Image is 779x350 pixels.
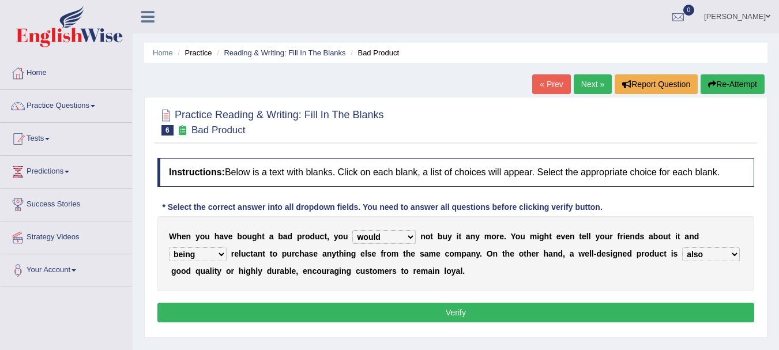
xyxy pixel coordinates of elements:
[462,266,465,276] b: .
[480,249,482,258] b: .
[231,249,234,258] b: r
[169,232,176,241] b: W
[1,189,132,217] a: Success Stories
[594,249,597,258] b: -
[322,266,327,276] b: u
[484,232,491,241] b: m
[653,232,658,241] b: b
[445,249,450,258] b: c
[242,232,247,241] b: o
[530,232,537,241] b: m
[365,249,367,258] b: l
[214,266,217,276] b: t
[515,232,521,241] b: o
[539,232,544,241] b: g
[548,249,553,258] b: a
[678,232,680,241] b: t
[299,249,304,258] b: h
[339,266,341,276] b: i
[243,266,246,276] b: i
[447,232,452,241] b: y
[305,232,310,241] b: o
[315,232,320,241] b: u
[623,232,626,241] b: i
[270,249,273,258] b: t
[351,249,356,258] b: g
[303,266,307,276] b: e
[460,266,462,276] b: l
[586,232,589,241] b: l
[309,249,314,258] b: s
[457,232,459,241] b: i
[287,249,292,258] b: u
[491,232,496,241] b: o
[317,266,322,276] b: o
[563,249,565,258] b: ,
[334,232,338,241] b: y
[526,249,532,258] b: h
[560,232,565,241] b: v
[595,232,600,241] b: y
[288,232,293,241] b: d
[510,249,514,258] b: e
[360,266,366,276] b: u
[157,201,607,213] div: * Select the correct answer into all dropdown fields. You need to answer all questions before cli...
[237,232,242,241] b: b
[609,232,612,241] b: r
[277,266,280,276] b: r
[404,266,409,276] b: o
[292,249,295,258] b: r
[386,249,392,258] b: o
[304,249,309,258] b: a
[605,232,610,241] b: u
[296,266,298,276] b: ,
[310,232,315,241] b: d
[231,266,234,276] b: r
[658,232,663,241] b: o
[420,232,426,241] b: n
[1,254,132,283] a: Your Account
[330,266,334,276] b: a
[612,249,618,258] b: g
[496,232,499,241] b: r
[324,232,327,241] b: t
[322,249,327,258] b: a
[385,266,389,276] b: e
[372,266,378,276] b: o
[570,232,575,241] b: n
[327,249,332,258] b: n
[1,90,132,119] a: Practice Questions
[585,249,589,258] b: e
[161,125,174,136] span: 6
[623,249,627,258] b: e
[217,266,221,276] b: y
[611,249,613,258] b: i
[654,249,660,258] b: u
[502,249,505,258] b: t
[504,232,506,241] b: .
[630,232,635,241] b: n
[1,221,132,250] a: Strategy Videos
[282,249,287,258] b: p
[645,249,650,258] b: o
[334,266,340,276] b: g
[627,249,632,258] b: d
[505,249,510,258] b: h
[442,232,447,241] b: u
[365,266,370,276] b: s
[582,232,586,241] b: e
[471,249,476,258] b: n
[176,232,182,241] b: h
[339,249,344,258] b: h
[413,266,416,276] b: r
[411,249,415,258] b: e
[157,107,384,136] h2: Practice Reading & Writing: Fill In The Blanks
[234,249,239,258] b: e
[664,249,667,258] b: t
[675,232,678,241] b: i
[673,249,678,258] b: s
[659,249,664,258] b: c
[592,249,594,258] b: l
[615,74,698,94] button: Report Question
[428,249,435,258] b: m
